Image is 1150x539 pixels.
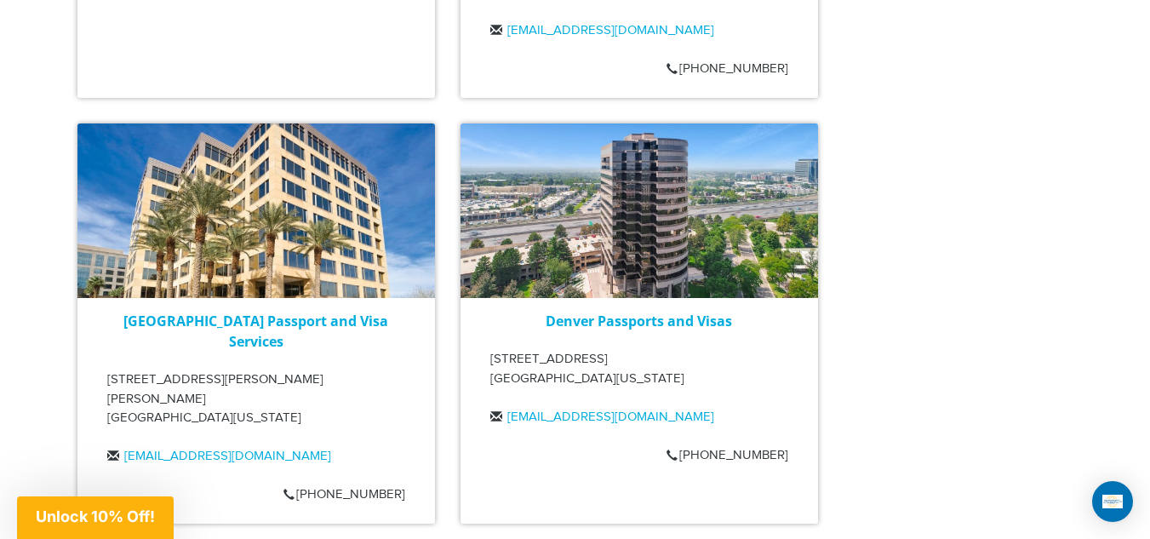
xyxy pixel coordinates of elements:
[667,446,788,466] p: [PHONE_NUMBER]
[107,370,405,428] p: [STREET_ADDRESS][PERSON_NAME][PERSON_NAME] [GEOGRAPHIC_DATA][US_STATE]
[1092,481,1133,522] div: Open Intercom Messenger
[507,23,714,37] a: [EMAIL_ADDRESS][DOMAIN_NAME]
[507,410,714,424] a: [EMAIL_ADDRESS][DOMAIN_NAME]
[546,312,732,330] a: Denver Passports and Visas
[124,449,331,463] a: [EMAIL_ADDRESS][DOMAIN_NAME]
[77,123,435,297] img: howardhughes_-_28de80_-_029b8f063c7946511503b0bb3931d518761db640.jpg
[667,60,788,79] p: [PHONE_NUMBER]
[283,485,405,505] p: [PHONE_NUMBER]
[36,507,155,525] span: Unlock 10% Off!
[490,350,788,388] p: [STREET_ADDRESS] [GEOGRAPHIC_DATA][US_STATE]
[123,312,388,351] a: [GEOGRAPHIC_DATA] Passport and Visa Services
[17,496,174,539] div: Unlock 10% Off!
[461,123,818,297] img: passportsandvisas_denver_5251_dtc_parkway_-_28de80_-_029b8f063c7946511503b0bb3931d518761db640.jpg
